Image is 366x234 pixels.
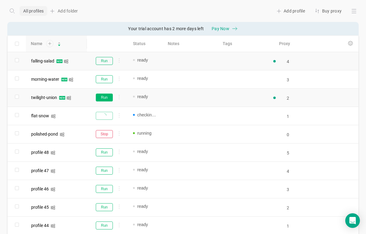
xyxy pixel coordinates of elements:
[96,222,113,229] button: Run
[51,114,56,119] i: icon: windows
[64,59,68,64] i: icon: windows
[287,114,289,119] input: Search for proxy...
[58,8,78,14] span: Add folder
[96,167,113,175] button: Run
[137,222,158,228] span: ready
[51,224,55,228] i: icon: windows
[128,26,204,32] span: Your trial account has 2 more days left
[345,213,360,228] div: Open Intercom Messenger
[137,148,158,154] span: ready
[57,41,61,45] div: Sort
[96,185,113,193] button: Run
[137,203,158,209] span: ready
[287,205,289,210] input: Search for proxy...
[137,94,158,100] span: ready
[212,26,229,32] span: Pay Now
[312,6,344,16] div: Buy proxy
[31,58,54,63] span: falling-salad
[279,41,290,47] span: Proxy
[168,41,179,47] span: Notes
[137,75,158,81] span: ready
[31,77,59,82] span: morning-water
[96,94,113,101] button: Run
[31,150,49,154] div: profile 48
[51,205,55,210] i: icon: windows
[137,57,158,63] span: ready
[31,223,49,228] div: profile 44
[287,224,289,229] input: Search for proxy...
[31,187,49,191] div: profile 46
[51,151,55,155] i: icon: windows
[137,185,158,191] span: ready
[96,148,113,156] button: Run
[58,41,61,43] i: icon: caret-up
[287,187,289,192] input: Search for proxy...
[31,41,42,47] span: Name
[66,96,71,100] i: icon: windows
[31,114,49,118] div: flat-snow
[137,167,158,173] span: ready
[96,130,113,138] button: Stop
[60,132,64,137] i: icon: windows
[137,112,158,118] span: checking proxy...
[96,75,113,83] button: Run
[223,41,232,47] span: Tags
[287,59,289,64] input: Search for proxy...
[69,77,73,82] i: icon: windows
[31,132,58,136] span: polished-pond
[274,6,307,16] div: Add profile
[20,6,47,16] div: All profiles
[58,44,61,45] i: icon: caret-down
[31,95,57,100] span: twilight-union
[287,151,289,155] input: Search for proxy...
[31,168,49,173] div: profile 47
[51,169,55,173] i: icon: windows
[287,77,289,82] input: Search for proxy...
[133,41,145,47] span: Status
[287,132,289,137] input: Search for proxy...
[51,187,55,192] i: icon: windows
[96,57,113,65] button: Run
[137,130,158,136] span: running
[31,205,49,209] div: profile 45
[287,169,289,174] input: Search for proxy...
[287,96,289,101] input: Search for proxy...
[96,203,113,211] button: Run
